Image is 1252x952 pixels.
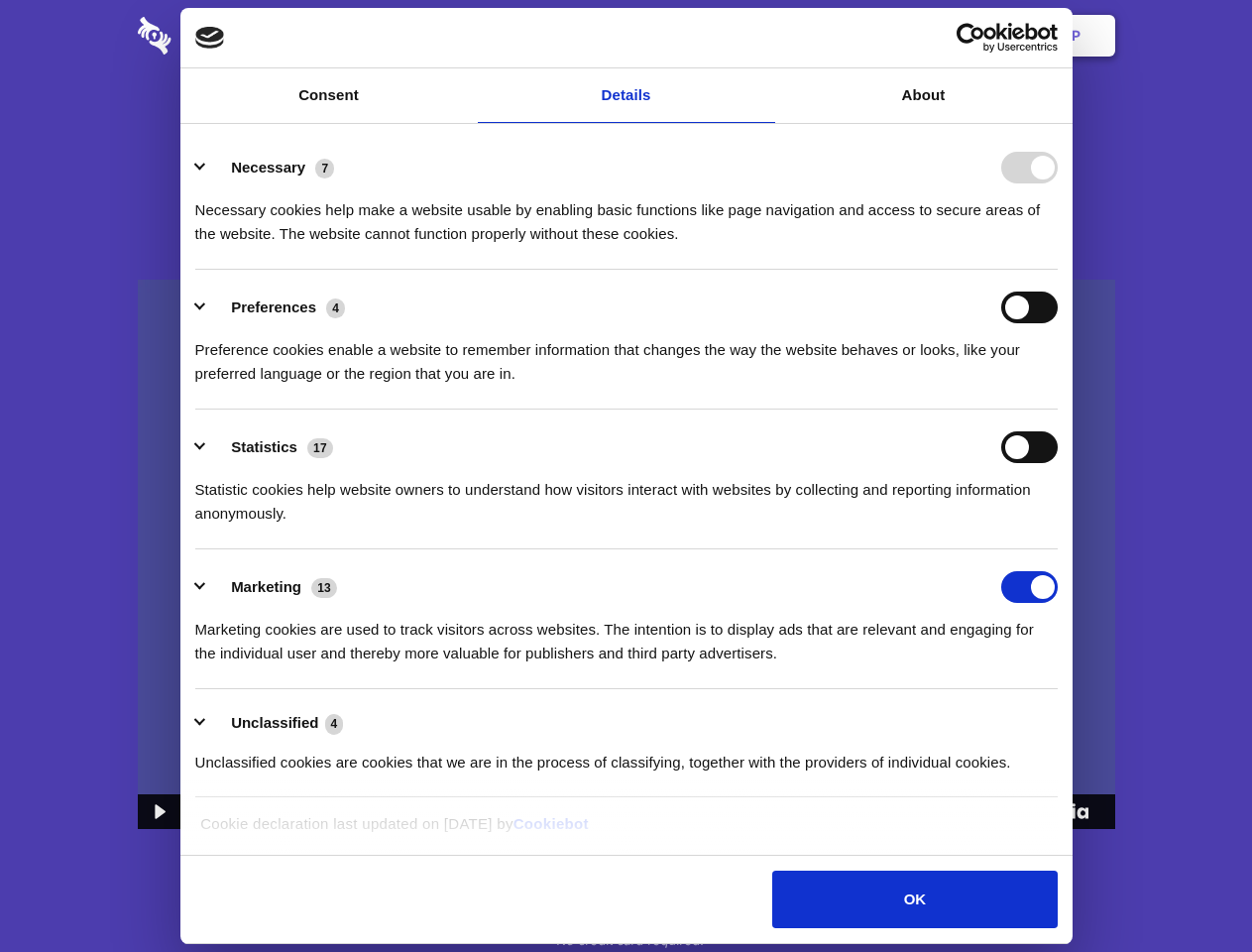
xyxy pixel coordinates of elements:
button: Preferences (4) [195,292,358,323]
a: Usercentrics Cookiebot - opens in a new window [884,23,1058,53]
button: Unclassified (4) [195,711,356,736]
span: 7 [315,159,334,178]
h4: Auto-redaction of sensitive data, encrypted data sharing and self-destructing private chats. Shar... [138,180,1115,246]
a: Contact [804,5,895,66]
span: 4 [325,714,344,734]
label: Necessary [231,159,305,176]
iframe: Drift Widget Chat Controller [1153,853,1228,928]
button: Necessary (7) [195,152,347,183]
div: Unclassified cookies are cookies that we are in the process of classifying, together with the pro... [195,736,1058,774]
button: Play Video [138,794,178,829]
label: Statistics [231,438,297,455]
div: Necessary cookies help make a website usable by enabling basic functions like page navigation and... [195,183,1058,246]
a: Cookiebot [513,815,589,832]
button: OK [772,871,1057,928]
span: 17 [307,438,333,458]
span: 13 [311,578,337,598]
img: Sharesecret [138,280,1115,830]
a: Pricing [582,5,668,66]
div: Preference cookies enable a website to remember information that changes the way the website beha... [195,323,1058,386]
a: Login [899,5,985,66]
label: Marketing [231,578,301,595]
div: Marketing cookies are used to track visitors across websites. The intention is to display ads tha... [195,603,1058,665]
button: Marketing (13) [195,571,350,603]
div: Statistic cookies help website owners to understand how visitors interact with websites by collec... [195,463,1058,526]
img: logo [195,27,225,49]
a: About [775,68,1073,123]
div: Cookie declaration last updated on [DATE] by [185,812,1067,851]
button: Statistics (17) [195,431,346,463]
a: Details [478,68,775,123]
h1: Eliminate Slack Data Loss. [138,89,1115,161]
a: Consent [180,68,478,123]
img: logo-wordmark-white-trans-d4663122ce5f474addd5e946df7df03e33cb6a1c49d2221995e7729f52c070b2.svg [138,17,307,55]
label: Preferences [231,298,316,315]
span: 4 [326,298,345,318]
